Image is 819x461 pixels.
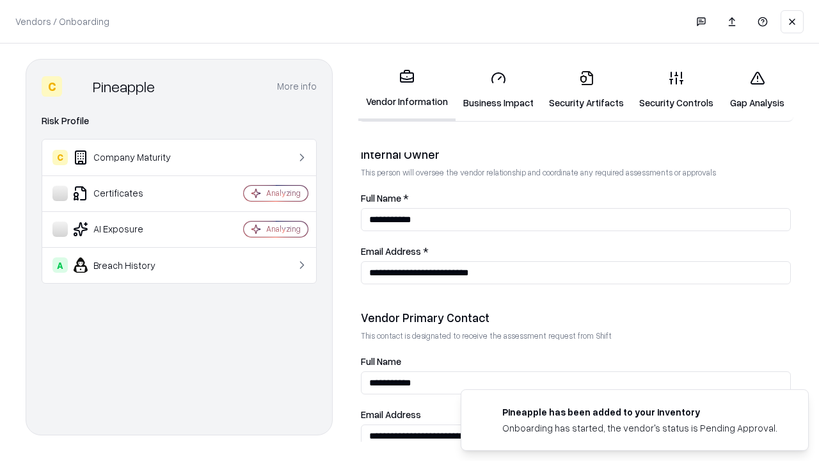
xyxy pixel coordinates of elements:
div: Onboarding has started, the vendor's status is Pending Approval. [502,421,777,435]
div: Pineapple has been added to your inventory [502,405,777,419]
div: C [42,76,62,97]
div: Analyzing [266,223,301,234]
div: Vendor Primary Contact [361,310,791,325]
div: Risk Profile [42,113,317,129]
div: Analyzing [266,188,301,198]
label: Email Address * [361,247,791,256]
div: Pineapple [93,76,155,97]
div: Certificates [52,186,205,201]
a: Security Controls [632,60,721,120]
div: A [52,257,68,273]
div: AI Exposure [52,222,205,237]
p: This contact is designated to receive the assessment request from Shift [361,330,791,341]
label: Full Name * [361,193,791,203]
a: Business Impact [456,60,541,120]
button: More info [277,75,317,98]
a: Vendor Information [358,59,456,121]
div: C [52,150,68,165]
label: Full Name [361,357,791,366]
div: Company Maturity [52,150,205,165]
a: Gap Analysis [721,60,793,120]
p: Vendors / Onboarding [15,15,109,28]
a: Security Artifacts [541,60,632,120]
img: Pineapple [67,76,88,97]
img: pineappleenergy.com [477,405,492,421]
div: Internal Owner [361,147,791,162]
div: Breach History [52,257,205,273]
label: Email Address [361,410,791,419]
p: This person will oversee the vendor relationship and coordinate any required assessments or appro... [361,167,791,178]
